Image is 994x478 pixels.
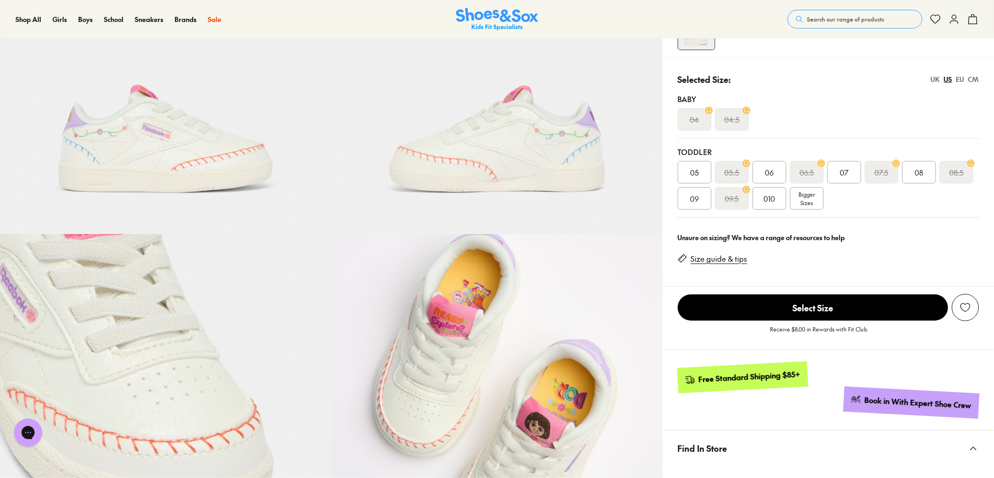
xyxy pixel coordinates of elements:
span: 07 [840,167,849,178]
span: Search our range of products [807,15,884,23]
a: Shoes & Sox [456,8,538,31]
s: 04.5 [724,114,740,125]
div: UK [931,74,940,84]
div: US [944,74,952,84]
a: Sale [208,15,221,24]
span: Bigger Sizes [798,190,815,207]
a: Shop All [15,15,41,24]
button: Find In Store [663,431,994,466]
a: Boys [78,15,93,24]
p: Receive $8.00 in Rewards with Fit Club [770,325,868,342]
span: 05 [690,167,699,178]
a: Free Standard Shipping $85+ [677,361,808,393]
span: 06 [765,167,774,178]
span: 09 [690,193,699,204]
span: Find In Store [678,434,727,462]
span: Select Size [678,294,948,321]
a: Book in With Expert Shoe Crew [843,387,979,419]
s: 04 [690,114,699,125]
s: 07.5 [875,167,889,178]
a: Brands [174,15,196,24]
s: 09.5 [725,193,739,204]
div: EU [956,74,965,84]
p: Selected Size: [678,73,731,86]
div: Toddler [678,146,979,157]
s: 06.5 [799,167,814,178]
div: Baby [678,93,979,104]
button: Select Size [678,294,948,321]
span: 08 [914,167,923,178]
img: SNS_Logo_Responsive.svg [456,8,538,31]
a: Size guide & tips [691,254,747,264]
button: Search our range of products [788,10,922,29]
s: 08.5 [949,167,964,178]
a: School [104,15,123,24]
iframe: Find in Store [678,466,979,475]
a: Sneakers [135,15,163,24]
iframe: Gorgias live chat messenger [9,415,47,450]
button: Add to Wishlist [952,294,979,321]
div: Free Standard Shipping $85+ [698,369,800,385]
div: Book in With Expert Shoe Crew [864,395,972,411]
a: Girls [52,15,67,24]
s: 05.5 [725,167,740,178]
div: Unsure on sizing? We have a range of resources to help [678,233,979,243]
div: CM [968,74,979,84]
span: 010 [763,193,775,204]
